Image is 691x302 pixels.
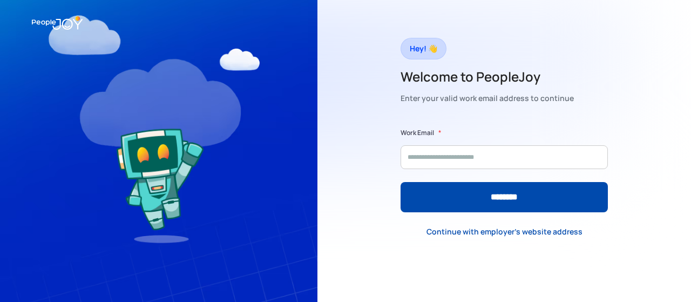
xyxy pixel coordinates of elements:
div: Enter your valid work email address to continue [401,91,574,106]
div: Hey! 👋 [410,41,437,56]
a: Continue with employer's website address [418,220,591,243]
h2: Welcome to PeopleJoy [401,68,574,85]
div: Continue with employer's website address [426,226,582,237]
label: Work Email [401,127,434,138]
form: Form [401,127,608,212]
